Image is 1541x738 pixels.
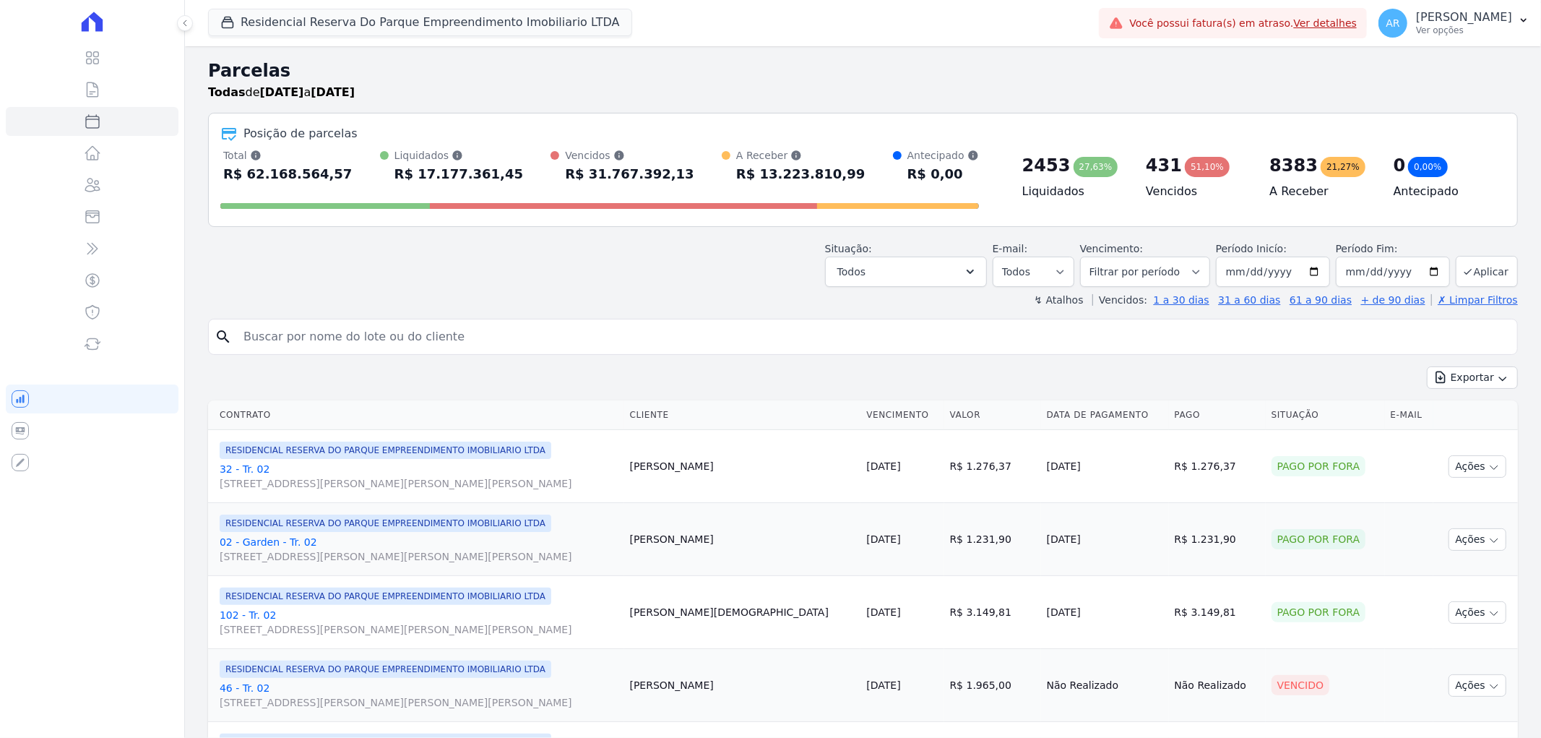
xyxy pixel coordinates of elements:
[1218,294,1280,306] a: 31 a 60 dias
[220,608,618,637] a: 102 - Tr. 02[STREET_ADDRESS][PERSON_NAME][PERSON_NAME][PERSON_NAME]
[220,442,551,459] span: RESIDENCIAL RESERVA DO PARQUE EMPREENDIMENTO IMOBILIARIO LTDA
[1269,154,1318,177] div: 8383
[1074,157,1118,177] div: 27,63%
[1185,157,1230,177] div: 51,10%
[223,148,352,163] div: Total
[944,576,1041,649] td: R$ 3.149,81
[1456,256,1518,287] button: Aplicar
[1336,241,1450,257] label: Período Fim:
[1416,10,1512,25] p: [PERSON_NAME]
[220,535,618,564] a: 02 - Garden - Tr. 02[STREET_ADDRESS][PERSON_NAME][PERSON_NAME][PERSON_NAME]
[1385,400,1434,430] th: E-mail
[1041,576,1169,649] td: [DATE]
[944,649,1041,722] td: R$ 1.965,00
[1449,601,1506,624] button: Ações
[208,85,246,99] strong: Todas
[825,257,987,287] button: Todos
[1034,294,1083,306] label: ↯ Atalhos
[1129,16,1357,31] span: Você possui fatura(s) em atraso.
[624,400,861,430] th: Cliente
[1080,243,1143,254] label: Vencimento:
[565,163,694,186] div: R$ 31.767.392,13
[220,588,551,605] span: RESIDENCIAL RESERVA DO PARQUE EMPREENDIMENTO IMOBILIARIO LTDA
[1321,157,1365,177] div: 21,27%
[1416,25,1512,36] p: Ver opções
[208,84,355,101] p: de a
[944,400,1041,430] th: Valor
[394,148,523,163] div: Liquidados
[1427,366,1518,389] button: Exportar
[1169,503,1266,576] td: R$ 1.231,90
[220,549,618,564] span: [STREET_ADDRESS][PERSON_NAME][PERSON_NAME][PERSON_NAME]
[311,85,355,99] strong: [DATE]
[866,606,900,618] a: [DATE]
[394,163,523,186] div: R$ 17.177.361,45
[1449,455,1506,478] button: Ações
[220,661,551,678] span: RESIDENCIAL RESERVA DO PARQUE EMPREENDIMENTO IMOBILIARIO LTDA
[208,9,632,36] button: Residencial Reserva Do Parque Empreendimento Imobiliario LTDA
[220,462,618,491] a: 32 - Tr. 02[STREET_ADDRESS][PERSON_NAME][PERSON_NAME][PERSON_NAME]
[1154,294,1209,306] a: 1 a 30 dias
[866,679,900,691] a: [DATE]
[624,576,861,649] td: [PERSON_NAME][DEMOGRAPHIC_DATA]
[220,681,618,710] a: 46 - Tr. 02[STREET_ADDRESS][PERSON_NAME][PERSON_NAME][PERSON_NAME]
[1266,400,1385,430] th: Situação
[1394,154,1406,177] div: 0
[1272,675,1330,695] div: Vencido
[944,503,1041,576] td: R$ 1.231,90
[220,515,551,532] span: RESIDENCIAL RESERVA DO PARQUE EMPREENDIMENTO IMOBILIARIO LTDA
[235,322,1511,351] input: Buscar por nome do lote ou do cliente
[1041,400,1169,430] th: Data de Pagamento
[1386,18,1399,28] span: AR
[866,533,900,545] a: [DATE]
[1272,529,1366,549] div: Pago por fora
[907,148,979,163] div: Antecipado
[1146,154,1182,177] div: 431
[243,125,358,142] div: Posição de parcelas
[1290,294,1352,306] a: 61 a 90 dias
[1216,243,1287,254] label: Período Inicío:
[1022,154,1071,177] div: 2453
[1041,503,1169,576] td: [DATE]
[1169,430,1266,503] td: R$ 1.276,37
[1022,183,1123,200] h4: Liquidados
[1041,430,1169,503] td: [DATE]
[565,148,694,163] div: Vencidos
[993,243,1028,254] label: E-mail:
[215,328,232,346] i: search
[1169,400,1266,430] th: Pago
[736,148,865,163] div: A Receber
[220,476,618,491] span: [STREET_ADDRESS][PERSON_NAME][PERSON_NAME][PERSON_NAME]
[1041,649,1169,722] td: Não Realizado
[837,263,866,280] span: Todos
[1361,294,1425,306] a: + de 90 dias
[208,58,1518,84] h2: Parcelas
[1294,17,1357,29] a: Ver detalhes
[1169,576,1266,649] td: R$ 3.149,81
[825,243,872,254] label: Situação:
[1169,649,1266,722] td: Não Realizado
[624,649,861,722] td: [PERSON_NAME]
[1408,157,1447,177] div: 0,00%
[220,695,618,710] span: [STREET_ADDRESS][PERSON_NAME][PERSON_NAME][PERSON_NAME]
[1272,456,1366,476] div: Pago por fora
[1269,183,1370,200] h4: A Receber
[1146,183,1246,200] h4: Vencidos
[624,503,861,576] td: [PERSON_NAME]
[260,85,304,99] strong: [DATE]
[223,163,352,186] div: R$ 62.168.564,57
[624,430,861,503] td: [PERSON_NAME]
[220,622,618,637] span: [STREET_ADDRESS][PERSON_NAME][PERSON_NAME][PERSON_NAME]
[736,163,865,186] div: R$ 13.223.810,99
[907,163,979,186] div: R$ 0,00
[1092,294,1147,306] label: Vencidos:
[944,430,1041,503] td: R$ 1.276,37
[1449,528,1506,551] button: Ações
[1367,3,1541,43] button: AR [PERSON_NAME] Ver opções
[1272,602,1366,622] div: Pago por fora
[1431,294,1518,306] a: ✗ Limpar Filtros
[208,400,624,430] th: Contrato
[1394,183,1494,200] h4: Antecipado
[1449,674,1506,697] button: Ações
